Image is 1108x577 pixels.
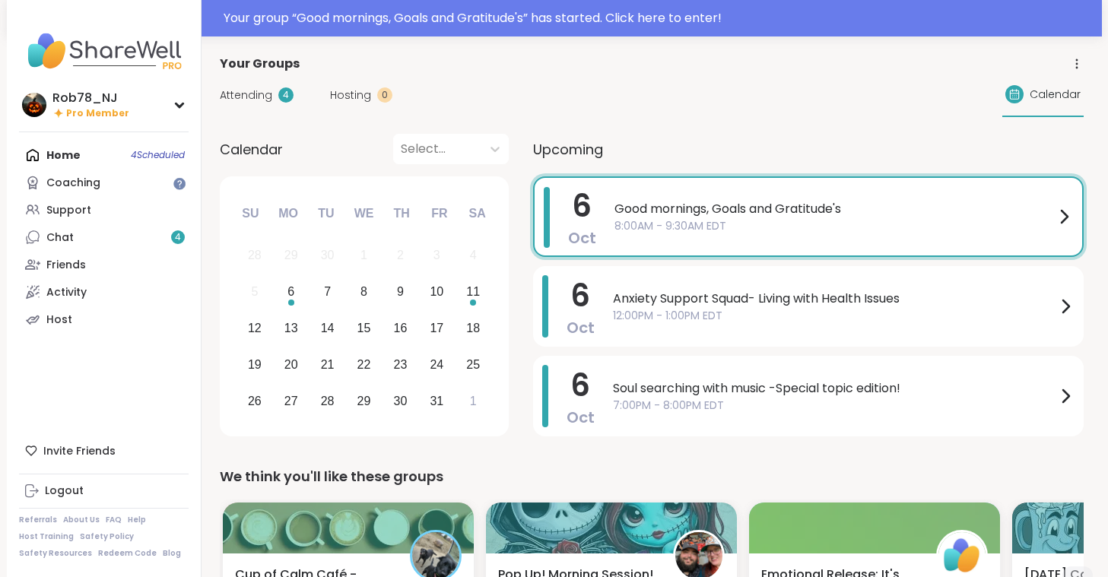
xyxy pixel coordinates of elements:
[19,306,189,333] a: Host
[466,354,480,375] div: 25
[19,515,57,525] a: Referrals
[45,483,84,499] div: Logout
[330,87,371,103] span: Hosting
[348,348,380,381] div: Choose Wednesday, October 22nd, 2025
[163,548,181,559] a: Blog
[321,354,335,375] div: 21
[421,312,453,345] div: Choose Friday, October 17th, 2025
[421,348,453,381] div: Choose Friday, October 24th, 2025
[175,231,181,244] span: 4
[311,276,344,309] div: Choose Tuesday, October 7th, 2025
[46,176,100,191] div: Coaching
[423,197,456,230] div: Fr
[19,531,74,542] a: Host Training
[275,348,307,381] div: Choose Monday, October 20th, 2025
[311,239,344,272] div: Not available Tuesday, September 30th, 2025
[284,318,298,338] div: 13
[533,139,603,160] span: Upcoming
[46,230,74,246] div: Chat
[239,239,271,272] div: Not available Sunday, September 28th, 2025
[224,9,1093,27] div: Your group “ Good mornings, Goals and Gratitude's ” has started. Click here to enter!
[348,276,380,309] div: Choose Wednesday, October 8th, 2025
[457,239,490,272] div: Not available Saturday, October 4th, 2025
[248,245,262,265] div: 28
[348,385,380,417] div: Choose Wednesday, October 29th, 2025
[384,239,417,272] div: Not available Thursday, October 2nd, 2025
[19,278,189,306] a: Activity
[106,515,122,525] a: FAQ
[394,318,408,338] div: 16
[275,239,307,272] div: Not available Monday, September 29th, 2025
[46,285,87,300] div: Activity
[233,197,267,230] div: Su
[52,90,129,106] div: Rob78_NJ
[614,200,1055,218] span: Good mornings, Goals and Gratitude's
[248,391,262,411] div: 26
[278,87,294,103] div: 4
[613,308,1056,324] span: 12:00PM - 1:00PM EDT
[421,385,453,417] div: Choose Friday, October 31st, 2025
[22,93,46,117] img: Rob78_NJ
[457,312,490,345] div: Choose Saturday, October 18th, 2025
[572,185,592,227] span: 6
[46,258,86,273] div: Friends
[614,218,1055,234] span: 8:00AM - 9:30AM EDT
[430,281,443,302] div: 10
[19,477,189,505] a: Logout
[357,318,371,338] div: 15
[321,391,335,411] div: 28
[63,515,100,525] a: About Us
[239,385,271,417] div: Choose Sunday, October 26th, 2025
[239,312,271,345] div: Choose Sunday, October 12th, 2025
[430,354,443,375] div: 24
[275,276,307,309] div: Choose Monday, October 6th, 2025
[466,281,480,302] div: 11
[433,245,440,265] div: 3
[98,548,157,559] a: Redeem Code
[321,318,335,338] div: 14
[321,245,335,265] div: 30
[360,281,367,302] div: 8
[46,312,72,328] div: Host
[19,437,189,464] div: Invite Friends
[19,196,189,224] a: Support
[357,354,371,375] div: 22
[567,407,595,428] span: Oct
[275,385,307,417] div: Choose Monday, October 27th, 2025
[613,398,1056,414] span: 7:00PM - 8:00PM EDT
[394,391,408,411] div: 30
[80,531,134,542] a: Safety Policy
[457,276,490,309] div: Choose Saturday, October 11th, 2025
[311,348,344,381] div: Choose Tuesday, October 21st, 2025
[66,107,129,120] span: Pro Member
[568,227,596,249] span: Oct
[421,276,453,309] div: Choose Friday, October 10th, 2025
[311,312,344,345] div: Choose Tuesday, October 14th, 2025
[248,354,262,375] div: 19
[173,178,186,190] iframe: Spotlight
[19,224,189,251] a: Chat4
[239,348,271,381] div: Choose Sunday, October 19th, 2025
[384,276,417,309] div: Choose Thursday, October 9th, 2025
[19,548,92,559] a: Safety Resources
[220,139,283,160] span: Calendar
[239,276,271,309] div: Not available Sunday, October 5th, 2025
[348,239,380,272] div: Not available Wednesday, October 1st, 2025
[470,391,477,411] div: 1
[287,281,294,302] div: 6
[324,281,331,302] div: 7
[613,290,1056,308] span: Anxiety Support Squad- Living with Health Issues
[220,87,272,103] span: Attending
[397,245,404,265] div: 2
[613,379,1056,398] span: Soul searching with music -Special topic edition!
[284,245,298,265] div: 29
[19,169,189,196] a: Coaching
[237,237,491,419] div: month 2025-10
[284,391,298,411] div: 27
[360,245,367,265] div: 1
[430,391,443,411] div: 31
[460,197,494,230] div: Sa
[220,466,1084,487] div: We think you'll like these groups
[397,281,404,302] div: 9
[347,197,380,230] div: We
